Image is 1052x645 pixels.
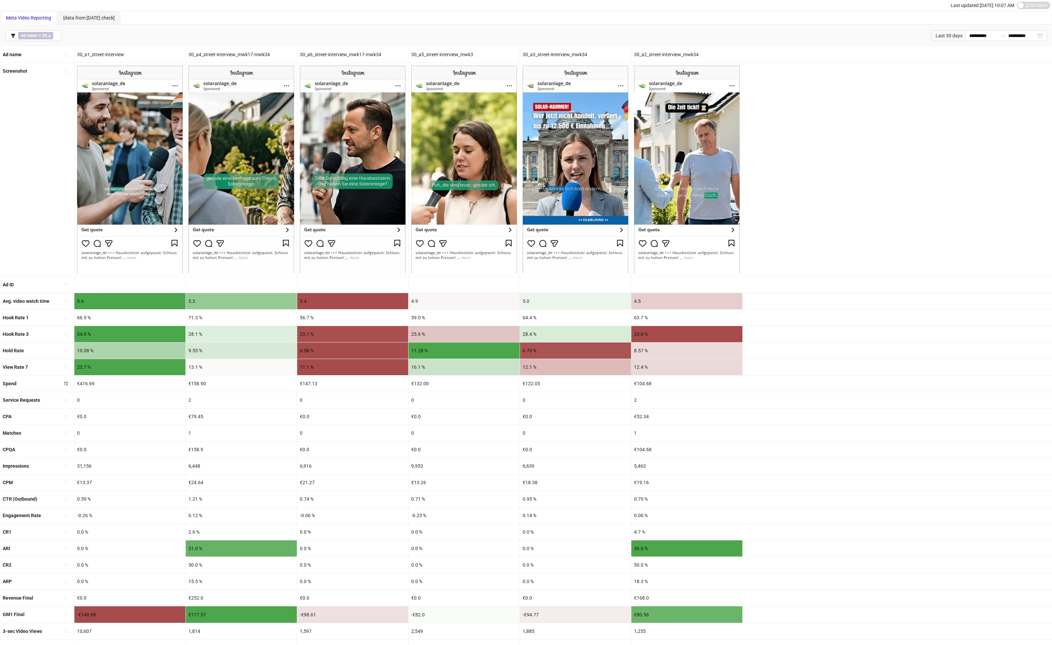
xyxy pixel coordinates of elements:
[186,590,297,606] div: €252.0
[186,524,297,540] div: 2.6 %
[5,30,61,41] button: Ad name ∋ 30_a
[297,375,408,392] div: €147.13
[186,606,297,622] div: €117.57
[64,414,68,419] span: sort-ascending
[631,441,742,458] div: €104.68
[64,298,68,303] span: sort-ascending
[64,381,68,386] span: sort-descending
[409,573,520,589] div: 0.0 %
[74,310,185,326] div: 66.9 %
[186,359,297,375] div: 13.1 %
[74,392,185,408] div: 0
[186,310,297,326] div: 71.3 %
[409,46,520,63] div: 30_a5_street-interview_mwk3
[297,623,408,639] div: 1,597
[186,408,297,425] div: €79.45
[409,343,520,359] div: 11.28 %
[409,408,520,425] div: €0.0
[64,447,68,452] span: sort-ascending
[186,623,297,639] div: 1,814
[409,524,520,540] div: 0.0 %
[520,46,631,63] div: 30_a3_street-interview_mwk34
[74,458,185,474] div: 31,156
[64,69,68,73] span: sort-ascending
[409,441,520,458] div: €0.0
[74,557,185,573] div: 0.0 %
[186,458,297,474] div: 6,448
[186,293,297,309] div: 5.3
[631,310,742,326] div: 63.7 %
[64,546,68,551] span: sort-ascending
[297,590,408,606] div: €0.0
[74,606,185,622] div: -€149.69
[631,590,742,606] div: €168.0
[631,408,742,425] div: €52.34
[3,496,37,502] b: CTR (Outbound)
[74,540,185,557] div: 0.0 %
[634,66,740,273] img: Screenshot 120233372516090649
[6,15,51,21] span: Meta Video Reporting
[297,491,408,507] div: 0.74 %
[64,513,68,518] span: sort-ascending
[631,623,742,639] div: 1,255
[631,326,742,342] div: 23.0 %
[409,425,520,441] div: 0
[64,629,68,633] span: sort-ascending
[297,425,408,441] div: 0
[74,359,185,375] div: 23.7 %
[631,557,742,573] div: 50.0 %
[520,359,631,375] div: 12.1 %
[3,298,49,304] b: Avg. video watch time
[297,458,408,474] div: 6,916
[11,33,15,38] span: filter
[3,562,11,568] b: CR2
[186,491,297,507] div: 1.21 %
[64,579,68,584] span: sort-ascending
[631,425,742,441] div: 1
[297,293,408,309] div: 3.4
[3,430,21,436] b: Matches
[951,3,1014,8] span: Last updated [DATE] 10:07 AM
[631,507,742,524] div: 0.00 %
[631,524,742,540] div: 4.7 %
[409,606,520,622] div: -€82.0
[300,66,406,273] img: Screenshot 120233372520210649
[186,326,297,342] div: 28.1 %
[631,359,742,375] div: 12.4 %
[409,359,520,375] div: 16.1 %
[186,557,297,573] div: 50.0 %
[297,46,408,63] div: 30_a6_street-interview_mwk17-mwk34
[631,375,742,392] div: €104.68
[631,46,742,63] div: 30_a2_street-interview_mwk34
[297,524,408,540] div: 0.0 %
[1000,33,1006,38] span: swap-right
[631,540,742,557] div: 36.6 %
[64,365,68,369] span: sort-ascending
[18,32,53,39] span: ∋
[74,425,185,441] div: 0
[3,397,40,403] b: Service Requests
[3,529,11,535] b: CR1
[74,46,185,63] div: 30_a1_street-interview
[3,480,13,485] b: CPM
[74,408,185,425] div: €0.0
[74,293,185,309] div: 5.6
[74,573,185,589] div: 0.0 %
[74,474,185,491] div: €13.37
[3,612,25,617] b: GM1 Final
[409,310,520,326] div: 59.0 %
[74,343,185,359] div: 10.08 %
[186,425,297,441] div: 1
[3,331,29,337] b: Hook Rate 3
[409,540,520,557] div: 0.0 %
[409,326,520,342] div: 25.6 %
[186,343,297,359] div: 9.55 %
[3,447,15,452] b: CPQA
[297,606,408,622] div: -€98.61
[3,315,29,320] b: Hook Rate 1
[3,364,28,370] b: View Rate 7
[74,441,185,458] div: €0.0
[520,375,631,392] div: €122.05
[186,441,297,458] div: €158.9
[520,540,631,557] div: 0.0 %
